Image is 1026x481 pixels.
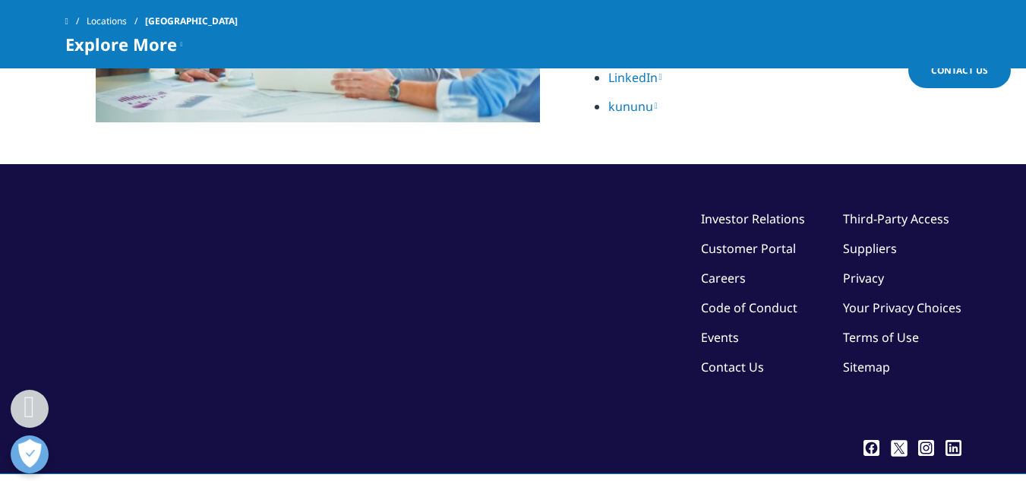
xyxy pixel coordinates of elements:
a: Contact Us [701,359,764,375]
a: Suppliers [843,240,897,257]
a: Investor Relations [701,210,805,227]
a: Code of Conduct [701,299,797,316]
a: Your Privacy Choices [843,299,961,316]
span: Contact Us [931,64,988,77]
a: kununu [608,98,658,115]
a: Privacy [843,270,884,286]
a: Locations [87,8,145,35]
span: [GEOGRAPHIC_DATA] [145,8,238,35]
a: Sitemap [843,359,890,375]
button: Open Preferences [11,435,49,473]
a: Events [701,329,739,346]
a: Careers [701,270,746,286]
span: Explore More [65,35,177,53]
a: Contact Us [908,52,1011,88]
a: Customer Portal [701,240,796,257]
a: Third-Party Access [843,210,949,227]
a: LinkedIn [608,69,662,86]
a: Terms of Use [843,329,919,346]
